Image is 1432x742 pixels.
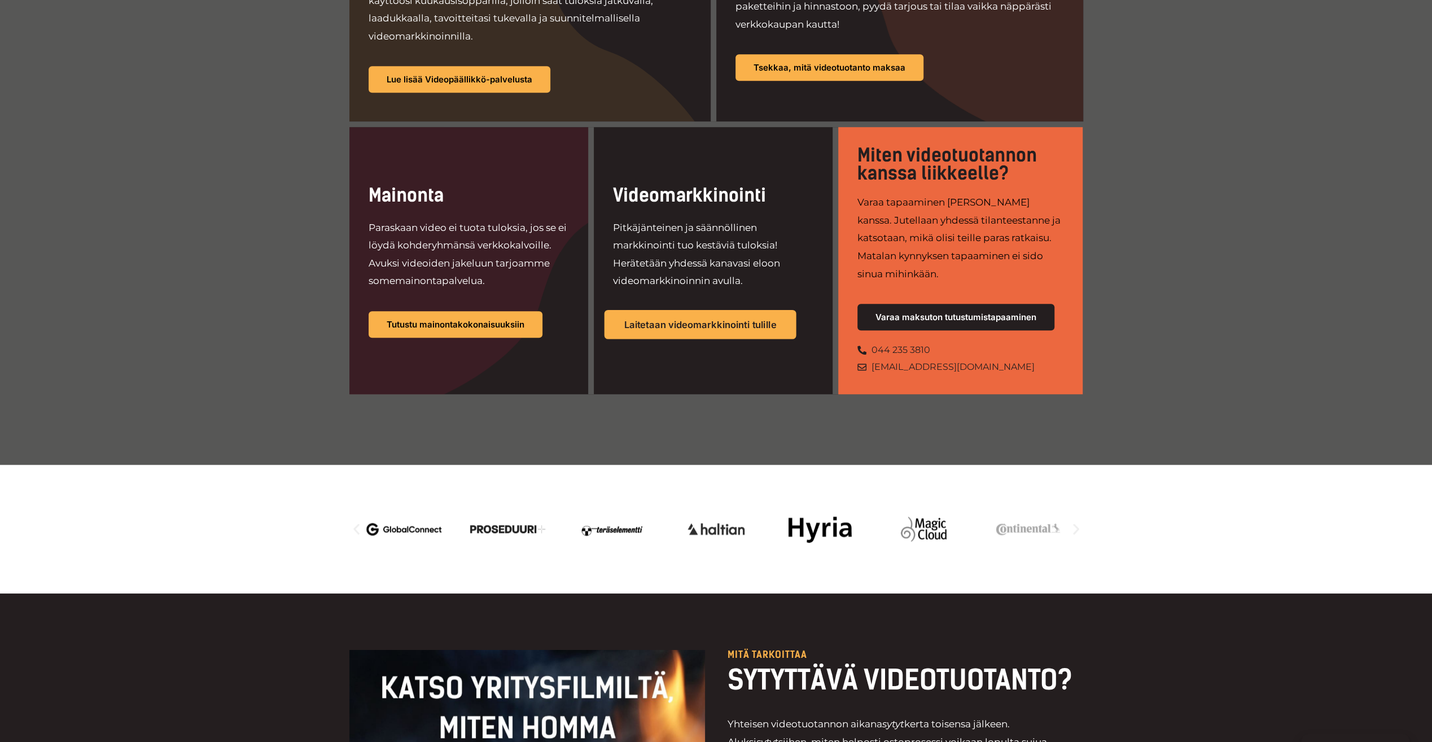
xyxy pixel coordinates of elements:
span: Lue lisää Videopäällikkö-palvelusta [387,75,532,84]
a: Lue lisää Videopäällikkö-palvelusta [369,66,550,93]
img: Videotuotantoa yritykselle jatkuvana palveluna hankkii mm. Magic Cloud [886,510,962,548]
p: Pitkäjänteinen ja säännöllinen markkinointi tuo kestäviä tuloksia! Herätetään yhdessä kanavasi el... [613,219,813,290]
a: Tsekkaa, mitä videotuotanto maksaa [735,54,923,81]
div: Karuselli | Vieritys vaakasuunnassa: Vasen ja oikea nuoli [349,510,1083,548]
img: Haltian on yksi Videopäällikkö-asiakkaista [678,510,754,548]
span: Tutustu mainontakokonaisuuksiin [387,320,524,329]
div: 6 / 20 [782,510,858,548]
h2: SYTYTTÄVÄ VIDEOTUOTANTO? [728,662,1083,697]
span: Tsekkaa, mitä videotuotanto maksaa [754,63,905,72]
div: 4 / 20 [574,510,650,548]
div: 3 / 20 [470,510,546,548]
a: Varaa maksuton tutustumistapaaminen [857,304,1054,330]
span: 044 235 3810 [869,342,930,359]
img: Videotuotantoa yritykselle jatkuvana palveluna hankkii mm. Teräselementti [574,510,650,548]
div: 2 / 20 [366,510,441,548]
h2: Mainonta [369,184,569,208]
a: Laitetaan videomarkkinointi tulille [604,309,796,339]
img: hyria_heimo [782,510,858,548]
span: [EMAIL_ADDRESS][DOMAIN_NAME] [869,359,1035,376]
a: 044 235 3810 [857,342,1063,359]
img: Videotuotantoa yritykselle jatkuvana palveluna hankkii mm. Proseduuri [470,510,546,548]
p: Mitä tarkoittaa [728,650,1083,660]
p: Varaa tapaaminen [PERSON_NAME] kanssa. Jutellaan yhdessä tilanteestanne ja katsotaan, mikä olisi ... [857,194,1063,283]
div: 7 / 20 [886,510,962,548]
p: Paraskaan video ei tuota tuloksia, jos se ei löydä kohderyhmänsä verkkokalvoille. Avuksi videoide... [369,219,569,290]
div: 5 / 20 [678,510,754,548]
span: Laitetaan videomarkkinointi tulille [624,320,777,329]
p: Miten videotuotannon kanssa liikkeelle? [857,146,1063,182]
a: Tutustu mainontakokonaisuuksiin [369,311,542,338]
span: Varaa maksuton tutustumistapaaminen [875,313,1036,321]
em: sytyt [882,718,904,730]
h2: Videomarkkinointi [613,184,813,208]
a: [EMAIL_ADDRESS][DOMAIN_NAME] [857,359,1063,376]
img: Videotuotantoa yritykselle jatkuvana palveluna hankkii mm. GlobalConnect [366,510,441,548]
